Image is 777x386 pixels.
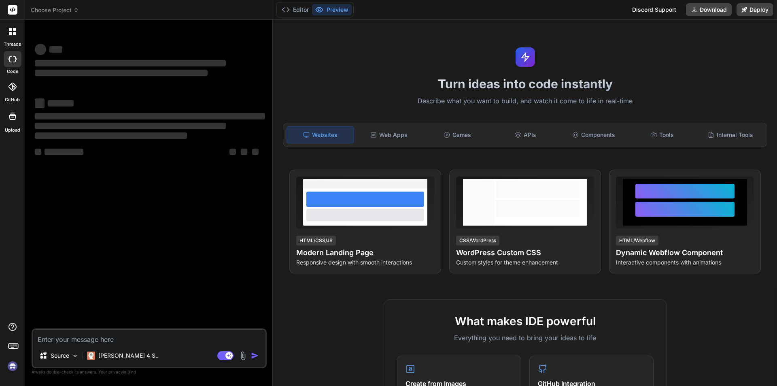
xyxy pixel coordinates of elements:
[241,149,247,155] span: ‌
[629,126,696,143] div: Tools
[5,96,20,103] label: GitHub
[278,4,312,15] button: Editor
[108,369,123,374] span: privacy
[296,236,336,245] div: HTML/CSS/JS
[397,313,654,330] h2: What makes IDE powerful
[35,44,46,55] span: ‌
[238,351,248,360] img: attachment
[6,359,19,373] img: signin
[35,123,226,129] span: ‌
[424,126,491,143] div: Games
[35,60,226,66] span: ‌
[5,127,20,134] label: Upload
[72,352,79,359] img: Pick Models
[98,352,159,360] p: [PERSON_NAME] 4 S..
[456,236,499,245] div: CSS/WordPress
[35,98,45,108] span: ‌
[51,352,69,360] p: Source
[616,258,754,267] p: Interactive components with animations
[296,258,434,267] p: Responsive design with smooth interactions
[456,258,594,267] p: Custom styles for theme enhancement
[296,247,434,258] h4: Modern Landing Page
[356,126,422,143] div: Web Apps
[4,41,21,48] label: threads
[686,3,732,16] button: Download
[45,149,83,155] span: ‌
[616,247,754,258] h4: Dynamic Webflow Component
[560,126,627,143] div: Components
[32,368,267,376] p: Always double-check its answers. Your in Bind
[287,126,354,143] div: Websites
[35,132,187,139] span: ‌
[35,149,41,155] span: ‌
[49,46,62,53] span: ‌
[278,96,772,107] p: Describe what you want to build, and watch it come to life in real-time
[627,3,681,16] div: Discord Support
[31,6,79,14] span: Choose Project
[737,3,773,16] button: Deploy
[48,100,74,107] span: ‌
[35,113,265,119] span: ‌
[35,70,208,76] span: ‌
[251,352,259,360] img: icon
[252,149,259,155] span: ‌
[312,4,352,15] button: Preview
[616,236,658,245] div: HTML/Webflow
[397,333,654,343] p: Everything you need to bring your ideas to life
[278,77,772,91] h1: Turn ideas into code instantly
[87,352,95,360] img: Claude 4 Sonnet
[229,149,236,155] span: ‌
[456,247,594,258] h4: WordPress Custom CSS
[7,68,18,75] label: code
[492,126,559,143] div: APIs
[697,126,764,143] div: Internal Tools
